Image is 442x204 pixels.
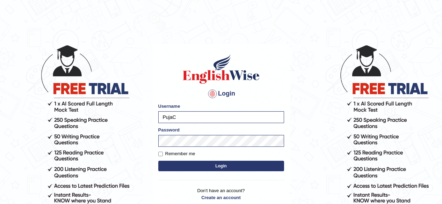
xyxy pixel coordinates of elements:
[158,152,163,156] input: Remember me
[158,194,284,201] a: Create an account
[158,150,195,157] label: Remember me
[158,161,284,171] button: Login
[181,53,261,85] img: Logo of English Wise sign in for intelligent practice with AI
[158,88,284,99] h4: Login
[158,103,180,109] label: Username
[158,127,180,133] label: Password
